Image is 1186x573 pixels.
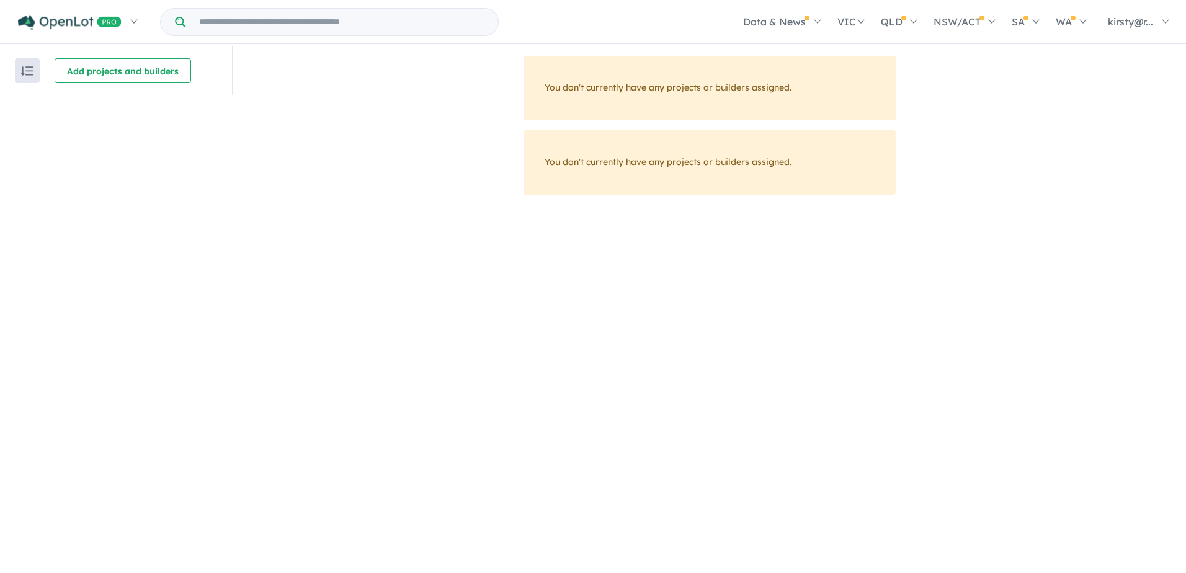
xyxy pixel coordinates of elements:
div: You don't currently have any projects or builders assigned. [524,130,896,195]
img: sort.svg [21,66,33,76]
img: Openlot PRO Logo White [18,15,122,30]
input: Try estate name, suburb, builder or developer [188,9,496,35]
div: You don't currently have any projects or builders assigned. [524,56,896,120]
span: kirsty@r... [1108,16,1153,28]
button: Add projects and builders [55,58,191,83]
